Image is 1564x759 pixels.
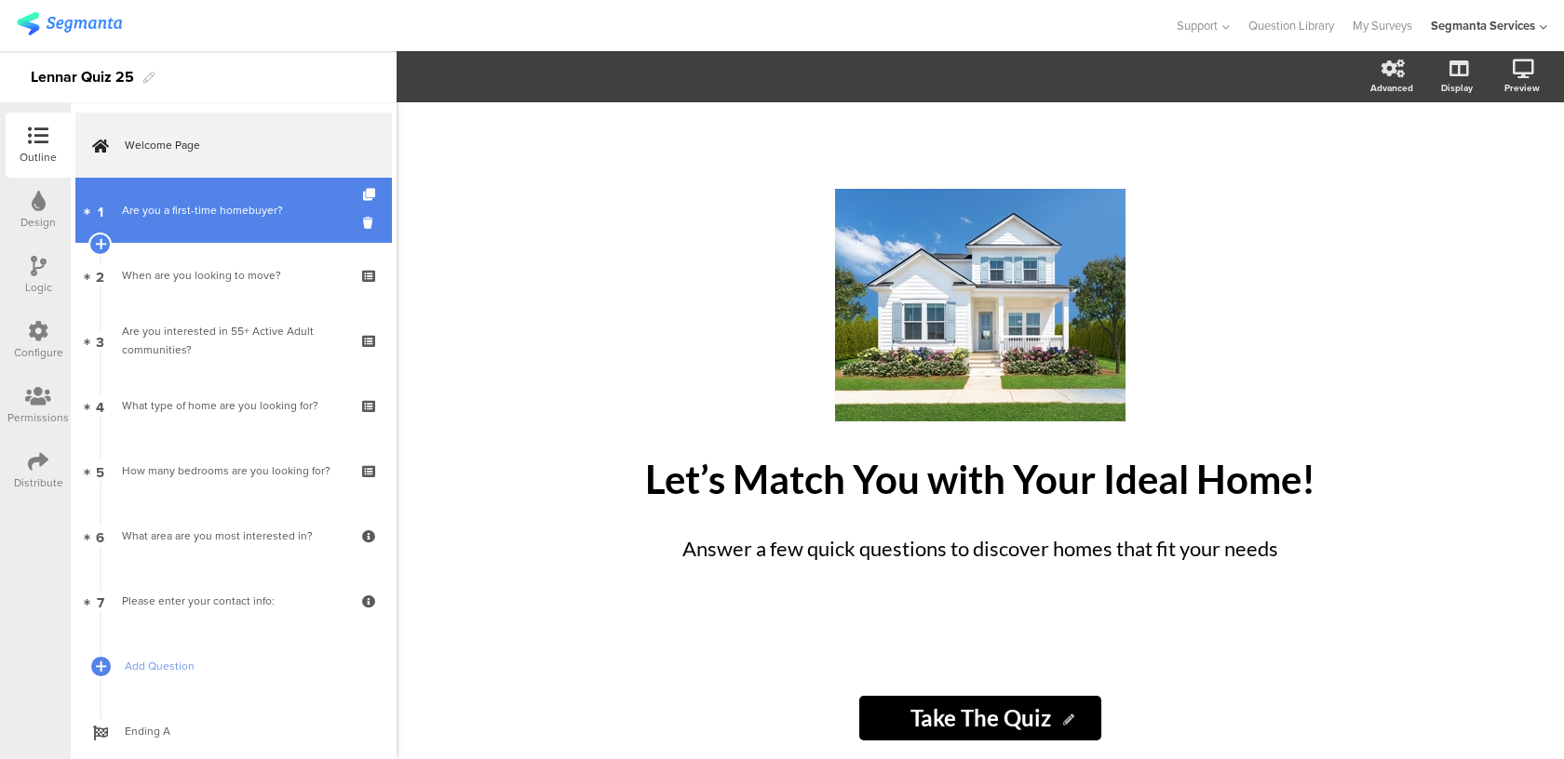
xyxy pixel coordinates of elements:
[125,657,363,675] span: Add Question
[17,12,122,35] img: segmanta logo
[125,136,363,154] span: Welcome Page
[122,266,344,285] div: When are you looking to move?
[96,265,104,286] span: 2
[1441,81,1473,95] div: Display
[20,214,56,231] div: Design
[25,279,52,296] div: Logic
[7,409,69,426] div: Permissions
[75,438,392,503] a: 5 How many bedrooms are you looking for?
[859,696,1101,740] input: Start
[75,503,392,568] a: 6 What area are you most interested in?
[122,396,344,415] div: What type of home are you looking for?
[75,178,392,243] a: 1 Are you a first-time homebuyer?
[122,322,344,359] div: Are you interested in 55+ Active Adult communities?
[96,330,104,351] span: 3
[1431,17,1535,34] div: Segmanta Services
[96,395,104,416] span: 4
[122,592,344,610] div: Please enter your contact info:
[14,344,63,361] div: Configure
[75,568,392,633] a: 7 Please enter your contact info:
[75,308,392,373] a: 3 Are you interested in 55+ Active Adult communities?
[96,526,104,546] span: 6
[1504,81,1540,95] div: Preview
[75,243,392,308] a: 2 When are you looking to move?
[363,214,379,232] i: Delete
[98,200,103,220] span: 1
[97,591,104,611] span: 7
[96,460,104,481] span: 5
[14,474,63,491] div: Distribute
[122,526,344,545] div: What area are you most interested in?
[20,149,57,166] div: Outline
[125,722,363,740] span: Ending A
[31,62,134,92] div: Lennar Quiz 25
[75,113,392,178] a: Welcome Page
[122,461,344,480] div: How many bedrooms are you looking for?
[363,189,379,201] i: Duplicate
[75,373,392,438] a: 4 What type of home are you looking for?
[654,533,1306,564] p: Answer a few quick questions to discover homes that fit your needs
[1370,81,1413,95] div: Advanced
[122,201,344,220] div: Are you a first-time homebuyer?
[1177,17,1218,34] span: Support
[636,456,1325,502] p: Let’s Match You with Your Ideal Home!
